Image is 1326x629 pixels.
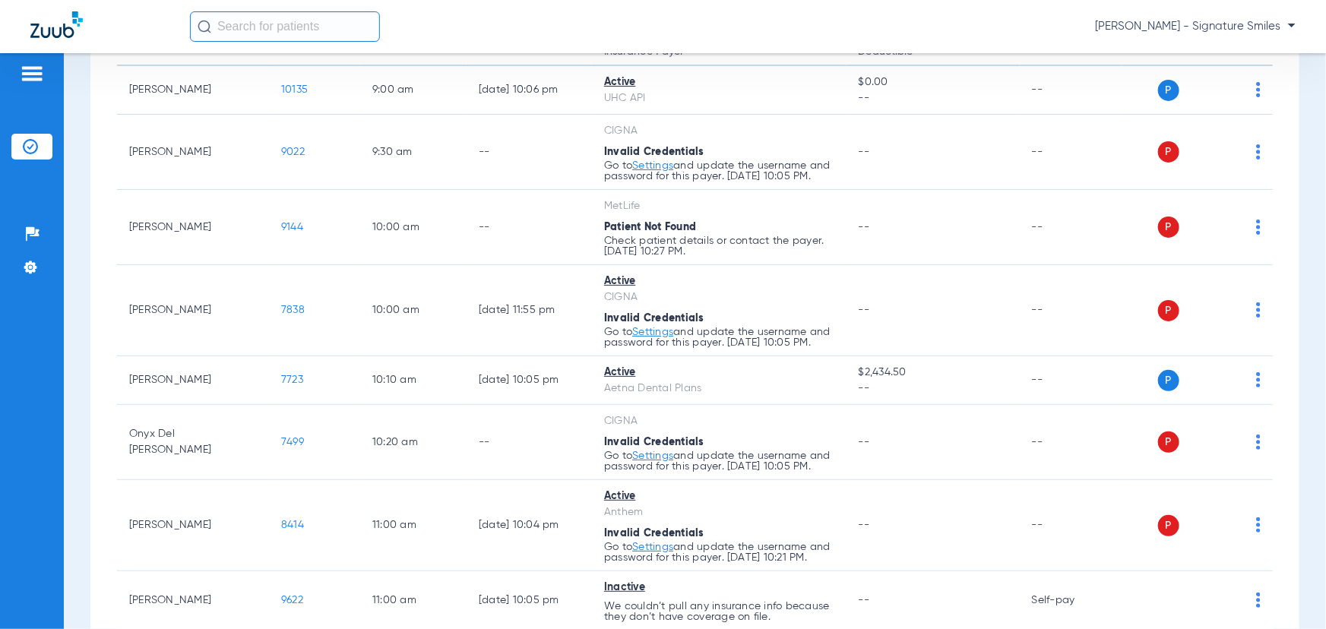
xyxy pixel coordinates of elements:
img: Search Icon [198,20,211,33]
td: Onyx Del [PERSON_NAME] [117,405,269,480]
img: group-dot-blue.svg [1256,435,1261,450]
td: -- [1020,115,1122,190]
td: -- [467,405,592,480]
input: Search for patients [190,11,380,42]
img: group-dot-blue.svg [1256,372,1261,387]
td: [PERSON_NAME] [117,265,269,356]
span: 10135 [281,84,308,95]
td: [PERSON_NAME] [117,480,269,571]
td: [PERSON_NAME] [117,190,269,265]
span: 9622 [281,595,303,605]
div: Active [604,488,834,504]
span: -- [859,222,870,232]
img: group-dot-blue.svg [1256,82,1261,97]
td: [PERSON_NAME] [117,115,269,190]
td: [PERSON_NAME] [117,356,269,405]
div: MetLife [604,198,834,214]
td: -- [1020,265,1122,356]
span: -- [859,147,870,157]
span: P [1158,370,1179,391]
div: UHC API [604,90,834,106]
a: Settings [632,327,673,337]
div: Aetna Dental Plans [604,381,834,397]
span: P [1158,80,1179,101]
td: 10:10 AM [360,356,467,405]
img: hamburger-icon [20,65,44,83]
td: 10:20 AM [360,405,467,480]
span: -- [859,595,870,605]
td: -- [1020,480,1122,571]
span: -- [859,90,1008,106]
div: Active [604,365,834,381]
span: $0.00 [859,74,1008,90]
span: 8414 [281,520,304,530]
p: Go to and update the username and password for this payer. [DATE] 10:05 PM. [604,450,834,472]
span: 7499 [281,437,304,447]
div: CIGNA [604,413,834,429]
span: 7723 [281,375,303,385]
img: group-dot-blue.svg [1256,220,1261,235]
div: Inactive [604,580,834,596]
p: Go to and update the username and password for this payer. [DATE] 10:05 PM. [604,160,834,182]
span: 7838 [281,305,305,315]
span: Invalid Credentials [604,437,704,447]
td: -- [1020,405,1122,480]
div: Active [604,74,834,90]
span: [PERSON_NAME] - Signature Smiles [1095,19,1296,34]
span: 9144 [281,222,303,232]
img: group-dot-blue.svg [1256,517,1261,533]
span: P [1158,431,1179,453]
img: Zuub Logo [30,11,83,38]
td: 11:00 AM [360,480,467,571]
span: -- [859,520,870,530]
span: -- [859,381,1008,397]
span: 9022 [281,147,305,157]
iframe: Chat Widget [1250,556,1326,629]
td: -- [1020,66,1122,115]
td: 9:30 AM [360,115,467,190]
td: [DATE] 10:04 PM [467,480,592,571]
td: -- [467,190,592,265]
td: 10:00 AM [360,265,467,356]
div: CIGNA [604,289,834,305]
div: Anthem [604,504,834,520]
span: Invalid Credentials [604,528,704,539]
td: 10:00 AM [360,190,467,265]
p: Go to and update the username and password for this payer. [DATE] 10:21 PM. [604,542,834,563]
span: -- [859,305,870,315]
span: P [1158,217,1179,238]
span: P [1158,515,1179,536]
td: [DATE] 10:05 PM [467,356,592,405]
a: Settings [632,542,673,552]
td: -- [1020,190,1122,265]
td: [DATE] 10:06 PM [467,66,592,115]
div: CIGNA [604,123,834,139]
p: Go to and update the username and password for this payer. [DATE] 10:05 PM. [604,327,834,348]
div: Active [604,273,834,289]
td: [PERSON_NAME] [117,66,269,115]
span: -- [859,437,870,447]
span: Invalid Credentials [604,313,704,324]
p: Check patient details or contact the payer. [DATE] 10:27 PM. [604,235,834,257]
span: Patient Not Found [604,222,696,232]
p: We couldn’t pull any insurance info because they don’t have coverage on file. [604,601,834,622]
span: $2,434.50 [859,365,1008,381]
img: group-dot-blue.svg [1256,144,1261,160]
td: -- [467,115,592,190]
a: Settings [632,450,673,461]
a: Settings [632,160,673,171]
span: Invalid Credentials [604,147,704,157]
img: group-dot-blue.svg [1256,302,1261,318]
td: 9:00 AM [360,66,467,115]
td: [DATE] 11:55 PM [467,265,592,356]
td: -- [1020,356,1122,405]
span: P [1158,141,1179,163]
span: P [1158,300,1179,321]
